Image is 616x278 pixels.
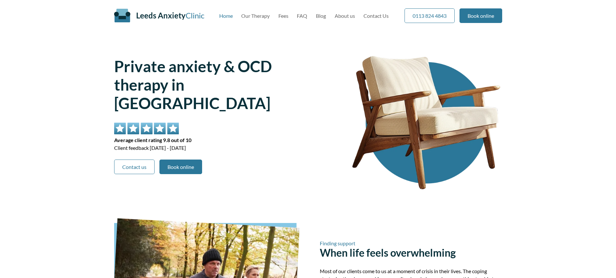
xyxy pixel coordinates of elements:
div: Client feedback [DATE] - [DATE] [114,123,327,152]
a: FAQ [297,13,307,19]
a: Our Therapy [241,13,270,19]
a: Contact Us [363,13,389,19]
a: Contact us [114,160,155,174]
a: 0113 824 4843 [405,8,455,23]
a: Home [219,13,233,19]
a: Book online [459,8,502,23]
a: About us [335,13,355,19]
img: 5 star rating [114,123,179,134]
a: Leeds AnxietyClinic [136,11,204,20]
span: Finding support [320,240,502,246]
a: Book online [159,160,202,174]
a: Blog [316,13,326,19]
a: Fees [278,13,288,19]
h1: Private anxiety & OCD therapy in [GEOGRAPHIC_DATA] [114,57,327,112]
span: Leeds Anxiety [136,11,186,20]
h2: When life feels overwhelming [320,240,502,259]
span: Average client rating 9.8 out of 10 [114,136,327,144]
